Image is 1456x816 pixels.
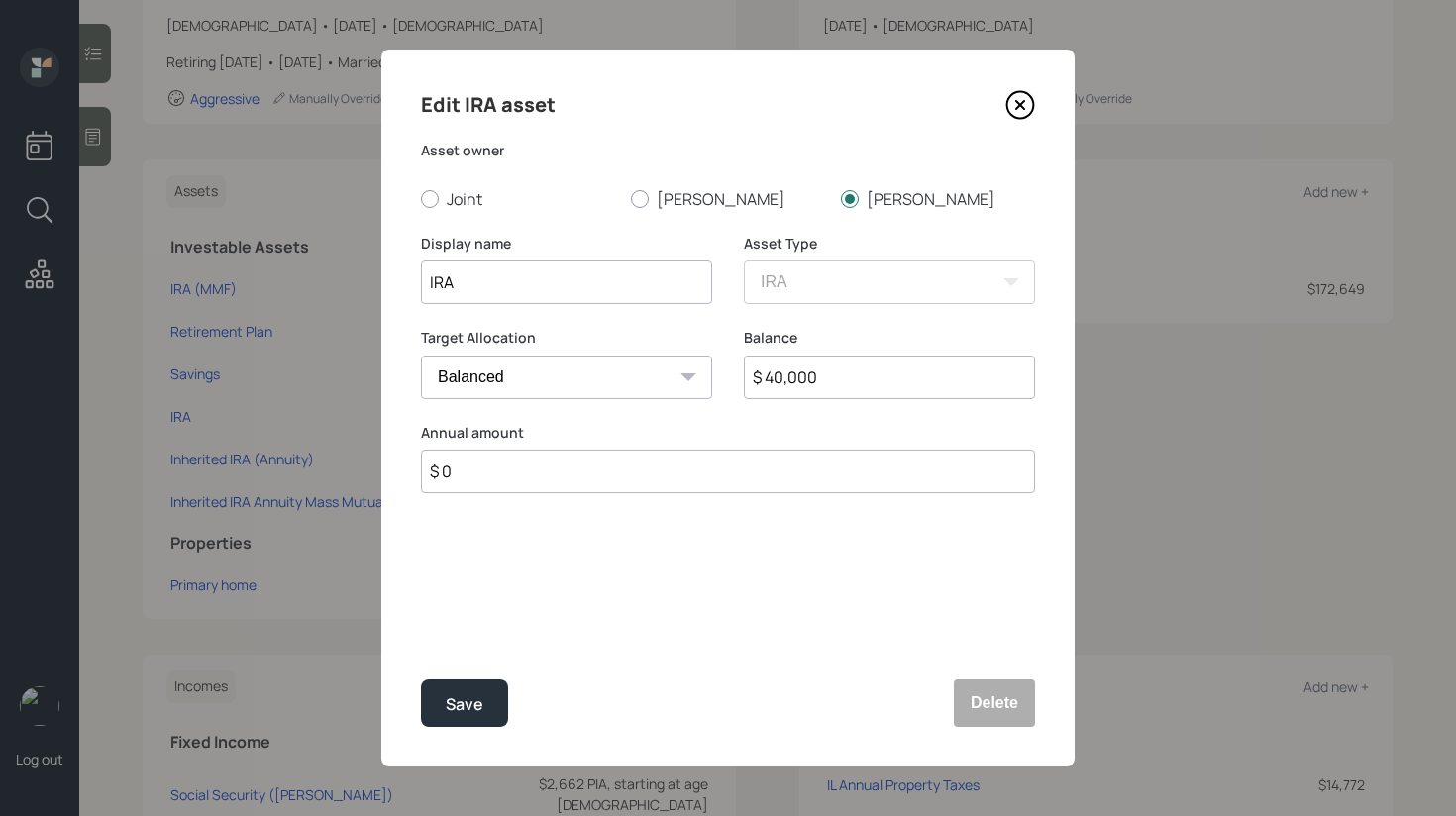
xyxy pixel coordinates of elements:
[421,141,1035,160] label: Asset owner
[631,188,825,210] label: [PERSON_NAME]
[421,423,1035,443] label: Annual amount
[744,328,1035,348] label: Balance
[421,188,615,210] label: Joint
[421,679,508,727] button: Save
[421,328,712,348] label: Target Allocation
[421,89,556,121] h4: Edit IRA asset
[744,234,1035,254] label: Asset Type
[421,234,712,254] label: Display name
[841,188,1035,210] label: [PERSON_NAME]
[954,679,1035,727] button: Delete
[446,691,483,718] div: Save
